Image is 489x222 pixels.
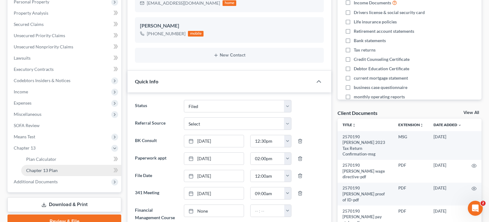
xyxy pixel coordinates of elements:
[338,183,393,205] td: 2570190 [PERSON_NAME] proof of ID-pdf
[184,153,244,165] a: [DATE]
[354,37,386,44] span: Bank statements
[135,78,158,84] span: Quick Info
[9,19,121,30] a: Secured Claims
[132,100,181,112] label: Status
[354,66,409,72] span: Debtor Education Certificate
[251,170,285,182] input: -- : --
[468,201,483,216] iframe: Intercom live chat
[14,55,31,61] span: Lawsuits
[9,30,121,41] a: Unsecured Priority Claims
[463,111,479,115] a: View All
[21,165,121,176] a: Chapter 13 Plan
[14,67,54,72] span: Executory Contracts
[14,100,31,106] span: Expenses
[393,160,429,183] td: PDF
[354,56,410,62] span: Credit Counseling Certificate
[132,117,181,130] label: Referral Source
[26,156,56,162] span: Plan Calculator
[14,145,36,150] span: Chapter 13
[184,205,244,217] a: None
[338,160,393,183] td: 2570190 [PERSON_NAME] wage directive-pdf
[14,134,35,139] span: Means Test
[9,7,121,19] a: Property Analysis
[354,19,397,25] span: Life insurance policies
[14,33,65,38] span: Unsecured Priority Claims
[420,123,424,127] i: unfold_more
[338,131,393,160] td: 2570190 [PERSON_NAME] 2023 Tax Return Confirmation-msg
[9,41,121,52] a: Unsecured Nonpriority Claims
[393,183,429,205] td: PDF
[140,22,319,30] div: [PERSON_NAME]
[7,197,121,212] a: Download & Print
[14,179,58,184] span: Additional Documents
[251,153,285,165] input: -- : --
[21,154,121,165] a: Plan Calculator
[458,123,462,127] i: expand_more
[14,123,40,128] span: SOFA Review
[429,160,467,183] td: [DATE]
[184,187,244,199] a: [DATE]
[26,168,58,173] span: Chapter 13 Plan
[352,123,356,127] i: unfold_more
[14,44,73,49] span: Unsecured Nonpriority Claims
[14,10,48,16] span: Property Analysis
[354,84,407,91] span: business case questionnaire
[184,170,244,182] a: [DATE]
[354,75,408,81] span: current mortgage statement
[132,170,181,182] label: File Date
[9,52,121,64] a: Lawsuits
[343,122,356,127] a: Titleunfold_more
[9,120,121,131] a: SOFA Review
[251,187,285,199] input: -- : --
[132,135,181,147] label: BK Consult
[188,31,204,37] div: mobile
[429,183,467,205] td: [DATE]
[398,122,424,127] a: Extensionunfold_more
[147,31,185,37] div: [PHONE_NUMBER]
[9,64,121,75] a: Executory Contracts
[14,89,28,94] span: Income
[132,187,181,200] label: 341 Meeting
[132,152,181,165] label: Paperwork appt
[481,201,486,206] span: 2
[393,131,429,160] td: MSG
[251,205,285,217] input: -- : --
[251,135,285,147] input: -- : --
[338,110,377,116] div: Client Documents
[223,0,236,6] div: home
[354,94,405,100] span: monthly operating reports
[354,28,414,34] span: Retirement account statements
[14,111,41,117] span: Miscellaneous
[14,22,44,27] span: Secured Claims
[354,9,425,16] span: Drivers license & social security card
[184,135,244,147] a: [DATE]
[434,122,462,127] a: Date Added expand_more
[354,47,376,53] span: Tax returns
[140,53,319,58] button: New Contact
[14,78,70,83] span: Codebtors Insiders & Notices
[429,131,467,160] td: [DATE]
